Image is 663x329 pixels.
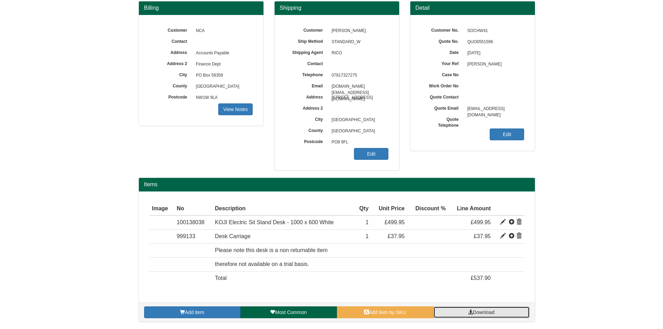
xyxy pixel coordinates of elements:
label: Quote No. [421,37,464,45]
th: Image [149,202,174,216]
span: PO Box 58358 [192,70,253,81]
span: Accounts Payable [192,48,253,59]
span: £37.95 [388,233,405,239]
span: £537.90 [471,275,491,281]
th: Discount % [408,202,449,216]
span: [GEOGRAPHIC_DATA] [328,115,389,126]
label: Case No [421,70,464,78]
span: [GEOGRAPHIC_DATA] [192,81,253,92]
span: Add item [185,310,204,315]
label: County [285,126,328,134]
label: Postcode [285,137,328,145]
a: Download [433,306,530,318]
label: Quote Telephone [421,115,464,128]
label: Work Order No [421,81,464,89]
label: Address 2 [149,59,192,67]
span: KOJI Electric Sit Stand Desk - 1000 x 600 White [215,219,334,225]
label: County [149,81,192,89]
th: Qty [354,202,371,216]
label: Email [285,81,328,89]
td: 999133 [174,230,212,244]
span: Most Common [275,310,307,315]
span: £499.95 [385,219,405,225]
h3: Billing [144,5,258,11]
span: [DATE] [464,48,524,59]
label: Your Ref [421,59,464,67]
label: City [285,115,328,123]
th: Unit Price [371,202,408,216]
label: City [149,70,192,78]
a: View Notes [218,103,253,115]
td: Total [212,271,355,285]
label: Contact [285,59,328,67]
h3: Detail [416,5,530,11]
th: Line Amount [449,202,494,216]
h2: Items [144,181,530,188]
span: Desk Carriage [215,233,251,239]
label: Shipping Agent [285,48,328,56]
span: SOCHW41 [464,25,524,37]
label: Quote Contact [421,92,464,100]
span: PO8 9FL [328,137,389,148]
span: 1 [365,219,369,225]
a: Edit [490,128,524,140]
span: NCA [192,25,253,37]
span: [GEOGRAPHIC_DATA] [328,126,389,137]
label: Postcode [149,92,192,100]
th: Description [212,202,355,216]
span: [DOMAIN_NAME][EMAIL_ADDRESS][DOMAIN_NAME] [328,81,389,92]
label: Ship Method [285,37,328,45]
label: Quote Email [421,103,464,111]
span: STANDARD_W [328,37,389,48]
label: Address [149,48,192,56]
span: £37.95 [474,233,491,239]
span: RICO [328,48,389,59]
label: Address [285,92,328,100]
label: Contact [149,37,192,45]
span: [PERSON_NAME] [464,59,524,70]
th: No [174,202,212,216]
label: Customer No. [421,25,464,33]
span: therefore not available on a trial basis. [215,261,309,267]
span: £499.95 [471,219,491,225]
span: 1 [365,233,369,239]
label: Telephone [285,70,328,78]
label: Customer [285,25,328,33]
label: Customer [149,25,192,33]
a: Edit [354,148,388,160]
span: Finance Dept [192,59,253,70]
span: [STREET_ADDRESS] [328,92,389,103]
h3: Shipping [280,5,394,11]
span: NW1W 9LA [192,92,253,103]
td: 100138038 [174,216,212,229]
label: Date [421,48,464,56]
span: [EMAIL_ADDRESS][DOMAIN_NAME] [464,103,524,115]
span: 07817327275 [328,70,389,81]
span: QUO0551596 [464,37,524,48]
span: Download [473,310,495,315]
label: Address 2 [285,103,328,111]
span: [PERSON_NAME] [328,25,389,37]
span: Add item by SKU [369,310,406,315]
span: Please note this desk is a non returnable item [215,247,328,253]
